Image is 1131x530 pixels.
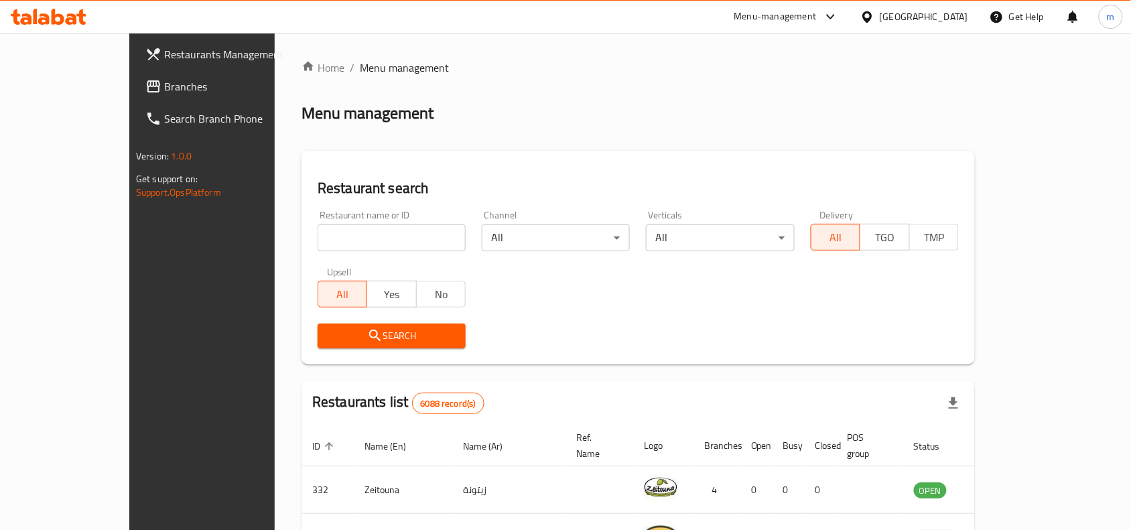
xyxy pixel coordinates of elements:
td: 4 [693,466,740,514]
button: All [811,224,860,251]
nav: breadcrumb [302,60,975,76]
span: OPEN [914,483,947,499]
td: 332 [302,466,354,514]
label: Delivery [820,210,854,220]
div: Export file [937,387,970,419]
div: All [482,224,630,251]
li: / [350,60,354,76]
th: Branches [693,425,740,466]
button: TGO [860,224,909,251]
span: 1.0.0 [171,147,192,165]
td: 0 [773,466,805,514]
span: No [422,285,460,304]
td: Zeitouna [354,466,452,514]
button: All [318,281,367,308]
span: Version: [136,147,169,165]
span: Restaurants Management [164,46,308,62]
h2: Restaurants list [312,392,484,414]
th: Open [740,425,773,466]
a: Support.OpsPlatform [136,184,221,201]
span: Status [914,438,957,454]
span: Get support on: [136,170,198,188]
span: Yes [373,285,411,304]
th: Busy [773,425,805,466]
span: POS group [848,429,887,462]
span: TGO [866,228,904,247]
th: Logo [633,425,693,466]
td: 0 [805,466,837,514]
th: Closed [805,425,837,466]
div: All [646,224,794,251]
span: Name (Ar) [463,438,520,454]
h2: Restaurant search [318,178,959,198]
h2: Menu management [302,103,434,124]
input: Search for restaurant name or ID.. [318,224,466,251]
a: Restaurants Management [135,38,318,70]
span: m [1107,9,1115,24]
span: Name (En) [364,438,423,454]
div: [GEOGRAPHIC_DATA] [880,9,968,24]
a: Search Branch Phone [135,103,318,135]
a: Home [302,60,344,76]
span: All [324,285,362,304]
label: Upsell [327,267,352,277]
div: Menu-management [734,9,817,25]
a: Branches [135,70,318,103]
td: زيتونة [452,466,565,514]
span: Search Branch Phone [164,111,308,127]
span: 6088 record(s) [413,397,484,410]
button: Yes [367,281,416,308]
span: Branches [164,78,308,94]
span: TMP [915,228,953,247]
span: All [817,228,855,247]
span: Menu management [360,60,449,76]
td: 0 [740,466,773,514]
div: OPEN [914,482,947,499]
button: Search [318,324,466,348]
span: ID [312,438,338,454]
img: Zeitouna [644,470,677,504]
span: Search [328,328,455,344]
button: TMP [909,224,959,251]
div: Total records count [412,393,484,414]
button: No [416,281,466,308]
span: Ref. Name [576,429,617,462]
